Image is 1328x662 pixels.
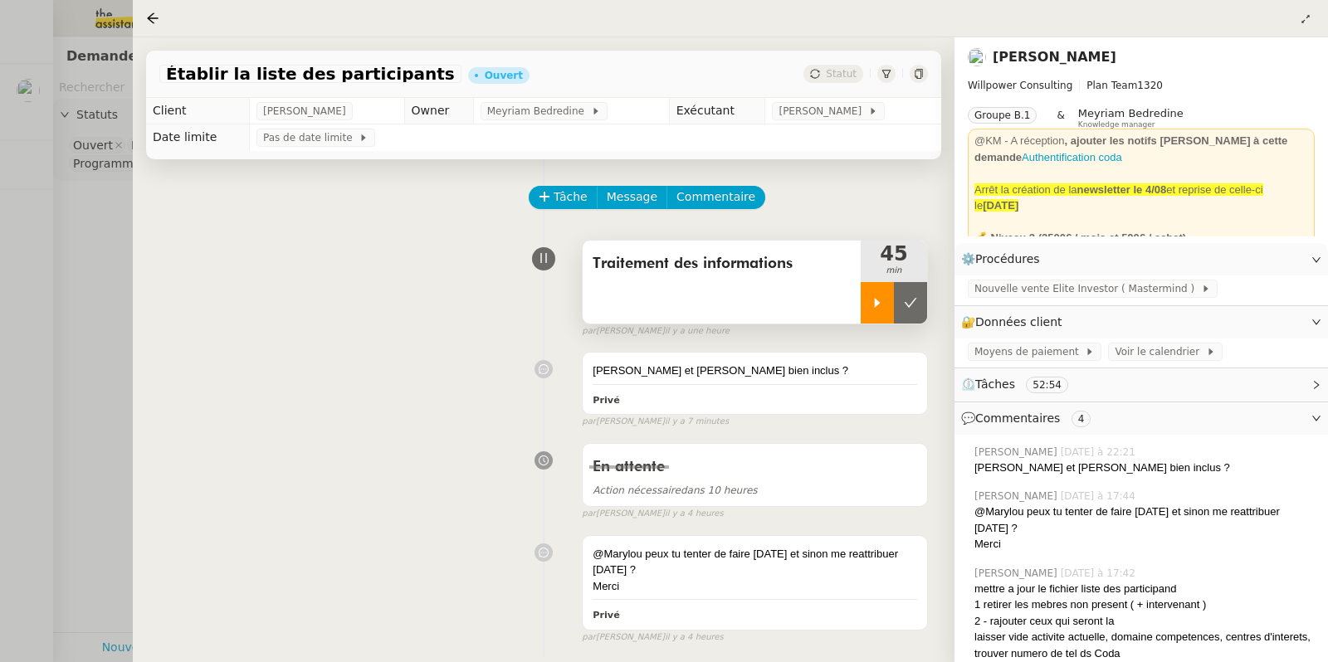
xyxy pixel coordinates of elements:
[666,186,765,209] button: Commentaire
[974,581,1315,597] div: mettre a jour le fichier liste des participand
[954,306,1328,338] div: 🔐Données client
[582,630,723,645] small: [PERSON_NAME]
[968,107,1037,124] nz-tag: Groupe B.1
[582,415,596,429] span: par
[974,133,1308,165] div: @KM - A réception
[954,368,1328,401] div: ⏲️Tâches 52:54
[961,411,1097,425] span: 💬
[582,630,596,645] span: par
[974,536,1315,552] div: Merci
[263,129,359,146] span: Pas de date limite
[593,578,917,595] div: Merci
[861,264,927,278] span: min
[975,377,1015,391] span: Tâches
[665,415,729,429] span: il y a 7 minutes
[1061,445,1139,460] span: [DATE] à 22:21
[968,48,986,66] img: users%2FDBF5gIzOT6MfpzgDQC7eMkIK8iA3%2Favatar%2Fd943ca6c-06ba-4e73-906b-d60e05e423d3
[593,546,917,578] div: @Marylou peux tu tenter de faire [DATE] et sinon me reattribuer [DATE] ?
[974,445,1061,460] span: [PERSON_NAME]
[1115,343,1205,360] span: Voir le calendrier
[582,324,596,338] span: par
[1072,411,1091,427] nz-tag: 4
[974,645,1315,662] div: trouver numero de tel ds Coda
[975,315,1062,329] span: Données client
[593,363,917,379] div: [PERSON_NAME] et [PERSON_NAME] bien inclus ?
[1061,566,1139,581] span: [DATE] à 17:42
[487,103,591,119] span: Meyriam Bedredine
[974,183,1077,196] span: Arrêt la création de la
[779,103,867,119] span: [PERSON_NAME]
[593,460,665,475] span: En attente
[607,187,657,207] span: Message
[665,324,730,338] span: il y a une heure
[669,98,765,124] td: Exécutant
[529,186,598,209] button: Tâche
[146,124,249,151] td: Date limite
[1026,377,1068,393] nz-tag: 52:54
[974,183,1263,212] span: et reprise de celle-ci le
[983,199,1018,212] strong: [DATE]
[597,186,667,209] button: Message
[975,411,1060,425] span: Commentaires
[974,629,1315,645] div: laisser vide activite actuelle, domaine competences, centres d'interets,
[404,98,473,124] td: Owner
[582,415,729,429] small: [PERSON_NAME]
[582,507,723,521] small: [PERSON_NAME]
[485,71,523,80] div: Ouvert
[974,596,1315,613] div: 1 retirer les mebres non present ( + intervenant )
[974,489,1061,504] span: [PERSON_NAME]
[1137,80,1163,91] span: 1320
[146,98,249,124] td: Client
[974,343,1085,360] span: Moyens de paiement
[826,68,857,80] span: Statut
[1078,120,1155,129] span: Knowledge manager
[554,187,588,207] span: Tâche
[263,103,346,119] span: [PERSON_NAME]
[954,243,1328,275] div: ⚙️Procédures
[974,613,1315,630] div: 2 - rajouter ceux qui seront la
[1086,80,1137,91] span: Plan Team
[861,244,927,264] span: 45
[974,280,1201,297] span: Nouvelle vente Elite Investor ( Mastermind )
[593,251,851,276] span: Traitement des informations
[974,566,1061,581] span: [PERSON_NAME]
[1078,107,1184,129] app-user-label: Knowledge manager
[968,80,1072,91] span: Willpower Consulting
[974,504,1315,536] div: @Marylou peux tu tenter de faire [DATE] et sinon me reattribuer [DATE] ?
[1022,151,1122,163] a: Authentification coda
[665,630,724,645] span: il y a 4 heures
[582,507,596,521] span: par
[1077,183,1167,196] strong: newsletter le 4/08
[975,252,1040,265] span: Procédures
[582,324,730,338] small: [PERSON_NAME]
[676,187,755,207] span: Commentaire
[593,484,757,496] span: dans 10 heures
[954,402,1328,435] div: 💬Commentaires 4
[1078,107,1184,119] span: Meyriam Bedredine
[593,484,681,496] span: Action nécessaire
[593,395,619,406] b: Privé
[665,507,724,521] span: il y a 4 heures
[961,250,1047,269] span: ⚙️
[974,460,1315,476] div: [PERSON_NAME] et [PERSON_NAME] bien inclus ?
[974,231,1186,244] strong: 💰 Niveau 2 (3500€ / mois et 500€ / achat)
[166,66,455,82] span: Établir la liste des participants
[961,377,1082,391] span: ⏲️
[993,49,1116,65] a: [PERSON_NAME]
[593,610,619,621] b: Privé
[961,313,1069,332] span: 🔐
[1061,489,1139,504] span: [DATE] à 17:44
[974,134,1287,163] strong: , ajouter les notifs [PERSON_NAME] à cette demande
[1057,107,1064,129] span: &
